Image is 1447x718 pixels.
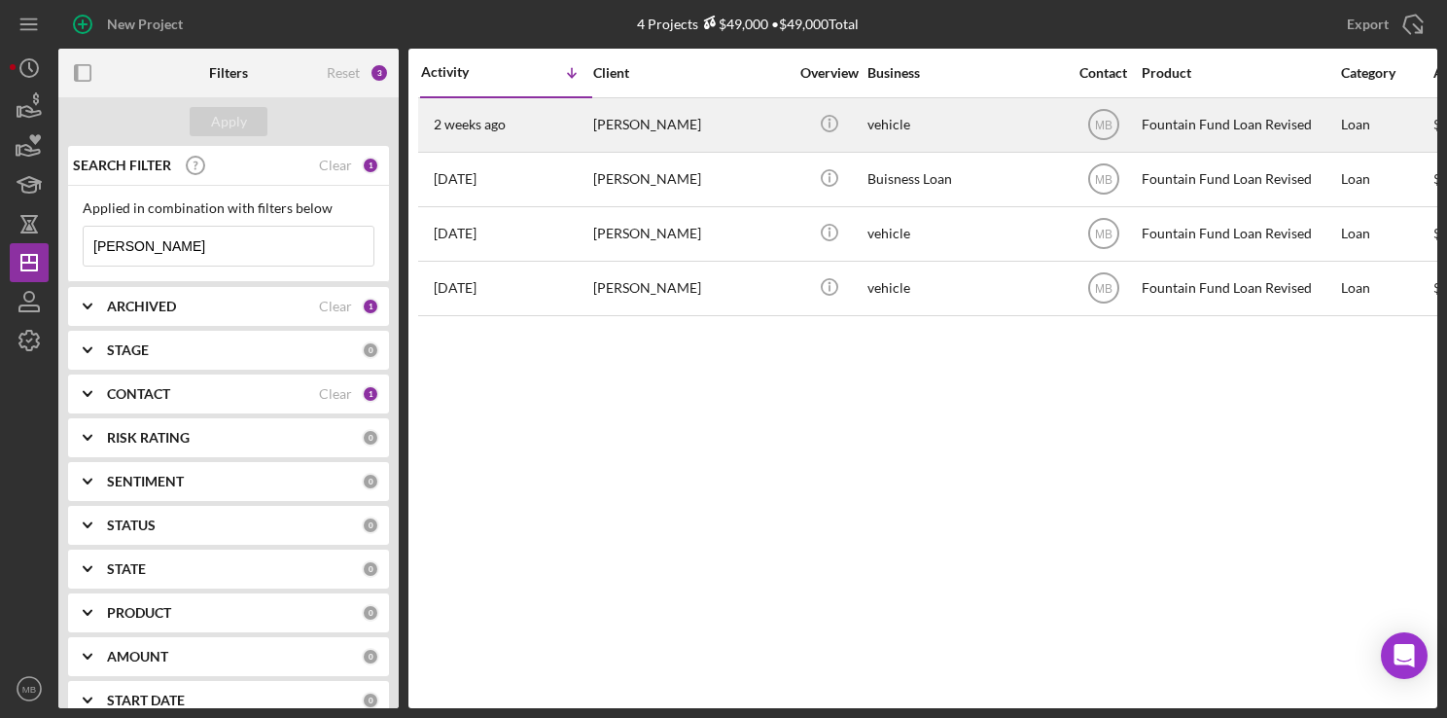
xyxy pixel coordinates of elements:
[107,342,149,358] b: STAGE
[107,5,183,44] div: New Project
[209,65,248,81] b: Filters
[434,226,476,241] time: 2024-04-27 14:04
[1341,208,1431,260] div: Loan
[1142,263,1336,314] div: Fountain Fund Loan Revised
[362,298,379,315] div: 1
[1095,173,1112,187] text: MB
[319,386,352,402] div: Clear
[867,154,1062,205] div: Buisness Loan
[793,65,865,81] div: Overview
[1095,119,1112,132] text: MB
[107,649,168,664] b: AMOUNT
[593,208,788,260] div: [PERSON_NAME]
[1341,65,1431,81] div: Category
[58,5,202,44] button: New Project
[593,263,788,314] div: [PERSON_NAME]
[1341,99,1431,151] div: Loan
[107,474,184,489] b: SENTIMENT
[698,16,768,32] div: $49,000
[434,280,476,296] time: 2024-04-26 16:43
[190,107,267,136] button: Apply
[319,158,352,173] div: Clear
[362,604,379,622] div: 0
[319,299,352,314] div: Clear
[107,518,156,533] b: STATUS
[107,430,190,446] b: RISK RATING
[593,65,788,81] div: Client
[362,560,379,578] div: 0
[867,65,1062,81] div: Business
[362,517,379,534] div: 0
[83,200,374,216] div: Applied in combination with filters below
[637,16,859,32] div: 4 Projects • $49,000 Total
[593,154,788,205] div: [PERSON_NAME]
[362,692,379,709] div: 0
[867,99,1062,151] div: vehicle
[1142,208,1336,260] div: Fountain Fund Loan Revised
[107,386,170,402] b: CONTACT
[867,208,1062,260] div: vehicle
[1142,99,1336,151] div: Fountain Fund Loan Revised
[327,65,360,81] div: Reset
[10,669,49,708] button: MB
[362,648,379,665] div: 0
[1067,65,1140,81] div: Contact
[362,429,379,447] div: 0
[211,107,247,136] div: Apply
[1341,263,1431,314] div: Loan
[107,561,146,577] b: STATE
[1327,5,1437,44] button: Export
[434,117,506,132] time: 2025-09-10 16:59
[593,99,788,151] div: [PERSON_NAME]
[362,473,379,490] div: 0
[107,693,185,708] b: START DATE
[73,158,171,173] b: SEARCH FILTER
[1341,154,1431,205] div: Loan
[362,157,379,174] div: 1
[1142,154,1336,205] div: Fountain Fund Loan Revised
[370,63,389,83] div: 3
[1095,228,1112,241] text: MB
[1347,5,1389,44] div: Export
[22,684,36,695] text: MB
[1381,632,1428,679] div: Open Intercom Messenger
[1095,282,1112,296] text: MB
[107,605,171,621] b: PRODUCT
[362,341,379,359] div: 0
[107,299,176,314] b: ARCHIVED
[434,171,476,187] time: 2025-01-09 15:30
[867,263,1062,314] div: vehicle
[421,64,507,80] div: Activity
[362,385,379,403] div: 1
[1142,65,1336,81] div: Product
